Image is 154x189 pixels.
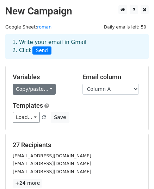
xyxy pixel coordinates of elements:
h2: New Campaign [5,5,149,17]
a: roman [37,24,51,30]
h5: Variables [13,73,72,81]
a: +24 more [13,179,42,188]
button: Save [51,112,69,123]
small: Google Sheet: [5,24,51,30]
a: Copy/paste... [13,84,56,95]
a: Templates [13,102,43,109]
span: Send [32,46,51,55]
div: 1. Write your email in Gmail 2. Click [7,38,147,55]
h5: Email column [82,73,142,81]
small: [EMAIL_ADDRESS][DOMAIN_NAME] [13,169,91,174]
a: Daily emails left: 50 [101,24,149,30]
span: Daily emails left: 50 [101,23,149,31]
a: Load... [13,112,40,123]
small: [EMAIL_ADDRESS][DOMAIN_NAME] [13,153,91,158]
small: [EMAIL_ADDRESS][DOMAIN_NAME] [13,161,91,166]
h5: 27 Recipients [13,141,141,149]
div: Chat-widget [119,155,154,189]
iframe: Chat Widget [119,155,154,189]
